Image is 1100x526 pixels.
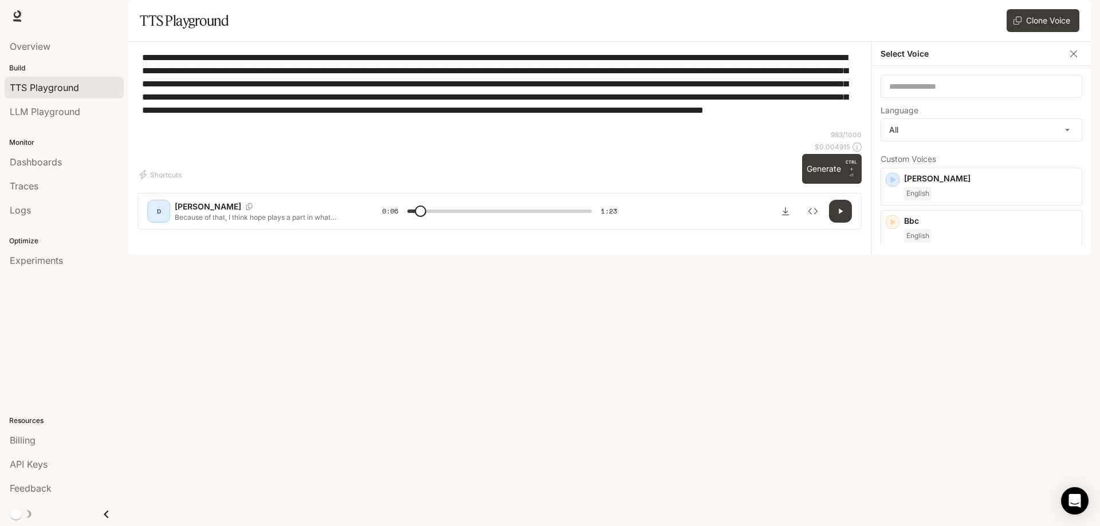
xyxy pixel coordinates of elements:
button: Copy Voice ID [241,203,257,210]
span: 0:06 [382,205,398,217]
button: Download audio [774,200,797,223]
div: Open Intercom Messenger [1061,487,1089,515]
div: D [150,202,168,220]
span: English [904,187,932,200]
p: Language [881,106,918,114]
h1: TTS Playground [140,9,229,32]
p: Because of that, I think hope plays a part in what Prometheus is about. The characters had hope i... [175,212,355,222]
p: CTRL + [846,159,857,172]
p: ⏎ [846,159,857,179]
span: 1:23 [601,205,617,217]
p: 983 / 1000 [831,130,862,140]
p: [PERSON_NAME] [904,173,1077,184]
span: English [904,229,932,243]
button: Inspect [802,200,824,223]
button: Clone Voice [1007,9,1079,32]
button: Shortcuts [137,165,186,184]
p: Bbc [904,215,1077,227]
button: GenerateCTRL +⏎ [802,154,862,184]
p: [PERSON_NAME] [175,201,241,212]
p: Custom Voices [881,155,1082,163]
div: All [881,119,1082,141]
